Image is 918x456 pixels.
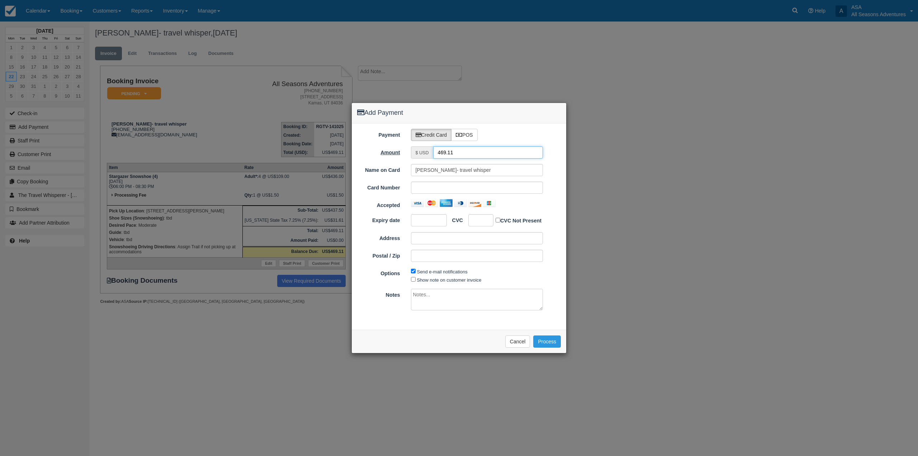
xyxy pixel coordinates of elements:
label: CVC [447,214,463,224]
button: Process [533,335,561,348]
label: POS [451,129,478,141]
small: $ USD [416,150,429,155]
label: Payment [352,129,406,139]
label: Card Number [352,182,406,192]
label: Options [352,267,406,277]
iframe: Secure expiration date input frame [416,217,437,224]
input: CVC Not Present [496,218,500,222]
label: Notes [352,289,406,299]
label: Name on Card [352,164,406,174]
label: Expiry date [352,214,406,224]
label: Show note on customer invoice [417,277,482,283]
iframe: Secure CVC input frame [473,217,484,224]
label: Send e-mail notifications [417,269,468,274]
iframe: Secure card number input frame [416,184,539,191]
label: Address [352,232,406,242]
h4: Add Payment [357,108,561,118]
label: Postal / Zip [352,250,406,260]
label: Amount [352,146,406,156]
label: CVC Not Present [496,216,541,225]
label: Accepted [352,199,406,209]
input: Valid amount required. [433,146,543,159]
button: Cancel [505,335,530,348]
label: Credit Card [411,129,452,141]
